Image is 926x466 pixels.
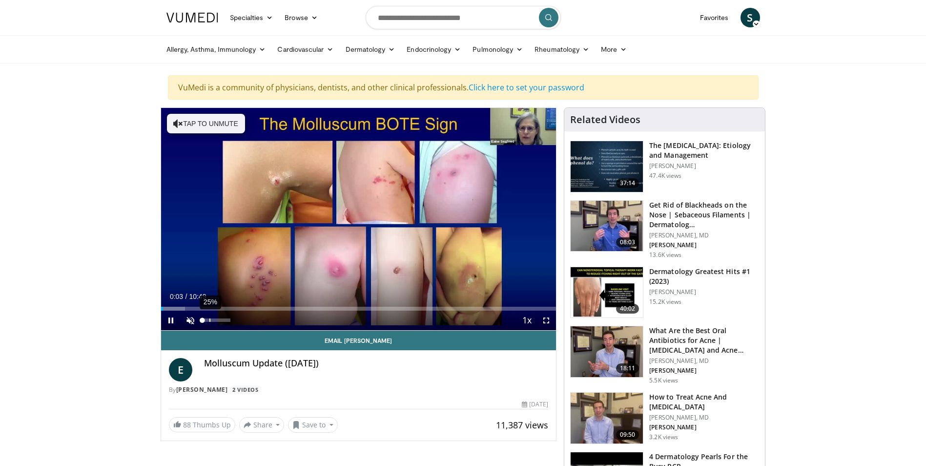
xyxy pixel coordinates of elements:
[649,241,759,249] p: [PERSON_NAME]
[161,40,272,59] a: Allergy, Asthma, Immunology
[649,424,759,431] p: [PERSON_NAME]
[176,385,228,394] a: [PERSON_NAME]
[570,392,759,444] a: 09:50 How to Treat Acne And [MEDICAL_DATA] [PERSON_NAME], MD [PERSON_NAME] 3.2K views
[649,141,759,160] h3: The [MEDICAL_DATA]: Etiology and Management
[595,40,633,59] a: More
[169,417,235,432] a: 88 Thumbs Up
[170,293,183,300] span: 0:03
[571,326,643,377] img: cd394936-f734-46a2-a1c5-7eff6e6d7a1f.150x105_q85_crop-smart_upscale.jpg
[649,414,759,422] p: [PERSON_NAME], MD
[529,40,595,59] a: Rheumatology
[616,430,639,440] span: 09:50
[167,114,245,133] button: Tap to unmute
[271,40,339,59] a: Cardiovascular
[649,433,678,441] p: 3.2K views
[168,75,759,100] div: VuMedi is a community of physicians, dentists, and other clinical professionals.
[649,298,681,306] p: 15.2K views
[649,232,759,239] p: [PERSON_NAME], MD
[467,40,529,59] a: Pulmonology
[649,200,759,230] h3: Get Rid of Blackheads on the Nose | Sebaceous Filaments | Dermatolog…
[616,304,639,314] span: 40:02
[161,311,181,330] button: Pause
[166,13,218,22] img: VuMedi Logo
[401,40,467,59] a: Endocrinology
[239,417,285,433] button: Share
[517,311,536,330] button: Playback Rate
[189,293,206,300] span: 10:49
[181,311,200,330] button: Unmute
[169,358,192,381] a: E
[649,367,759,375] p: [PERSON_NAME]
[649,392,759,412] h3: How to Treat Acne And [MEDICAL_DATA]
[161,307,556,311] div: Progress Bar
[203,318,230,322] div: Volume Level
[571,267,643,318] img: 167f4955-2110-4677-a6aa-4d4647c2ca19.150x105_q85_crop-smart_upscale.jpg
[741,8,760,27] a: S
[183,420,191,429] span: 88
[229,385,262,394] a: 2 Videos
[571,201,643,252] img: 54dc8b42-62c8-44d6-bda4-e2b4e6a7c56d.150x105_q85_crop-smart_upscale.jpg
[570,267,759,318] a: 40:02 Dermatology Greatest Hits #1 (2023) [PERSON_NAME] 15.2K views
[204,358,549,369] h4: Molluscum Update ([DATE])
[522,400,548,409] div: [DATE]
[649,172,681,180] p: 47.4K views
[694,8,735,27] a: Favorites
[616,237,639,247] span: 08:03
[649,267,759,286] h3: Dermatology Greatest Hits #1 (2023)
[224,8,279,27] a: Specialties
[649,288,759,296] p: [PERSON_NAME]
[571,393,643,444] img: a3cafd6f-40a9-4bb9-837d-a5e4af0c332c.150x105_q85_crop-smart_upscale.jpg
[649,162,759,170] p: [PERSON_NAME]
[366,6,561,29] input: Search topics, interventions
[570,141,759,192] a: 37:14 The [MEDICAL_DATA]: Etiology and Management [PERSON_NAME] 47.4K views
[169,385,549,394] div: By
[649,357,759,365] p: [PERSON_NAME], MD
[571,141,643,192] img: c5af237d-e68a-4dd3-8521-77b3daf9ece4.150x105_q85_crop-smart_upscale.jpg
[340,40,401,59] a: Dermatology
[570,200,759,259] a: 08:03 Get Rid of Blackheads on the Nose | Sebaceous Filaments | Dermatolog… [PERSON_NAME], MD [PE...
[536,311,556,330] button: Fullscreen
[570,326,759,384] a: 18:11 What Are the Best Oral Antibiotics for Acne | [MEDICAL_DATA] and Acne… [PERSON_NAME], MD [P...
[161,331,556,350] a: Email [PERSON_NAME]
[279,8,324,27] a: Browse
[496,419,548,431] span: 11,387 views
[649,326,759,355] h3: What Are the Best Oral Antibiotics for Acne | [MEDICAL_DATA] and Acne…
[616,178,639,188] span: 37:14
[469,82,584,93] a: Click here to set your password
[161,108,556,331] video-js: Video Player
[570,114,640,126] h4: Related Videos
[649,251,681,259] p: 13.6K views
[288,417,338,433] button: Save to
[616,363,639,373] span: 18:11
[185,293,187,300] span: /
[649,377,678,384] p: 5.5K views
